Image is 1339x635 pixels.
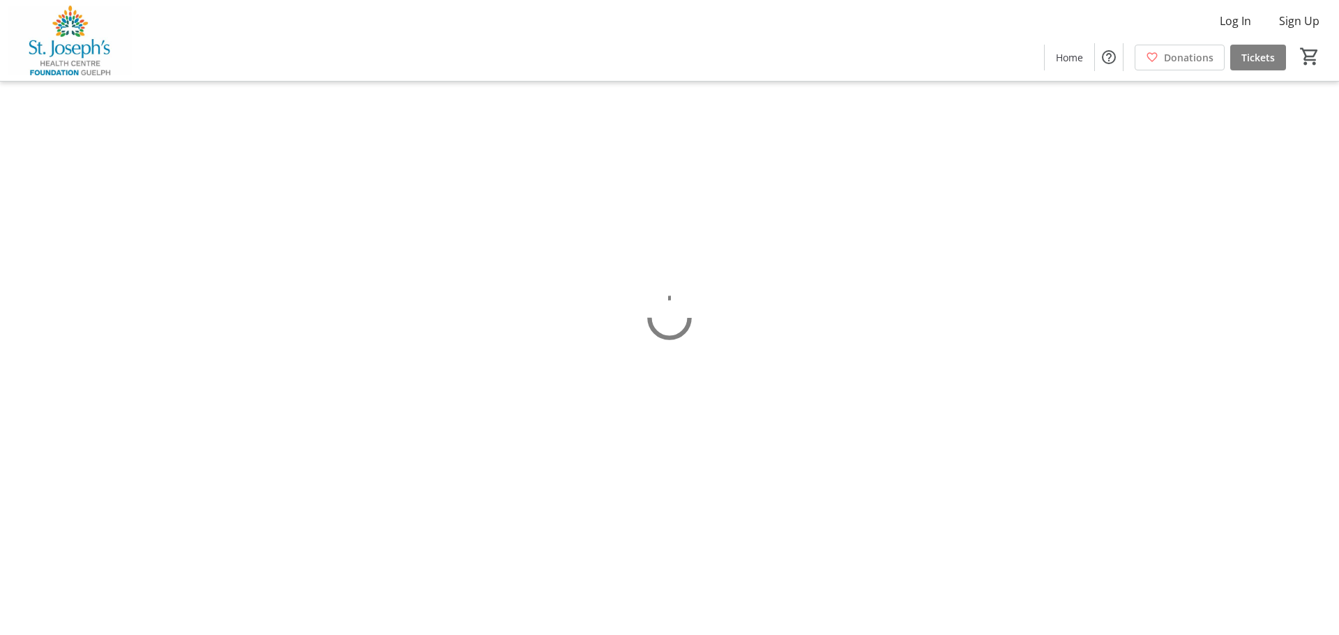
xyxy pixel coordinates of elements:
[1209,10,1262,32] button: Log In
[1297,44,1322,69] button: Cart
[1279,13,1319,29] span: Sign Up
[1241,50,1275,65] span: Tickets
[1220,13,1251,29] span: Log In
[1268,10,1331,32] button: Sign Up
[1056,50,1083,65] span: Home
[1095,43,1123,71] button: Help
[1135,45,1225,70] a: Donations
[8,6,133,75] img: St. Joseph's Health Centre Foundation Guelph's Logo
[1045,45,1094,70] a: Home
[1230,45,1286,70] a: Tickets
[1164,50,1213,65] span: Donations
